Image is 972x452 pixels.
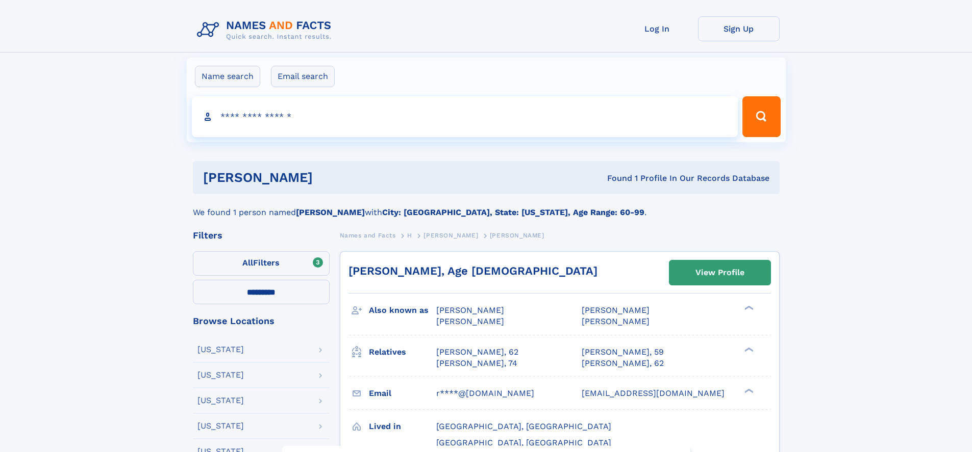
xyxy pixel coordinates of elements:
[742,346,754,353] div: ❯
[197,345,244,354] div: [US_STATE]
[582,316,650,326] span: [PERSON_NAME]
[490,232,544,239] span: [PERSON_NAME]
[195,66,260,87] label: Name search
[436,347,518,358] a: [PERSON_NAME], 62
[436,438,611,447] span: [GEOGRAPHIC_DATA], [GEOGRAPHIC_DATA]
[616,16,698,41] a: Log In
[582,358,664,369] a: [PERSON_NAME], 62
[382,207,644,217] b: City: [GEOGRAPHIC_DATA], State: [US_STATE], Age Range: 60-99
[193,231,330,240] div: Filters
[436,305,504,315] span: [PERSON_NAME]
[582,388,725,398] span: [EMAIL_ADDRESS][DOMAIN_NAME]
[695,261,744,284] div: View Profile
[348,264,597,277] a: [PERSON_NAME], Age [DEMOGRAPHIC_DATA]
[192,96,738,137] input: search input
[460,173,769,184] div: Found 1 Profile In Our Records Database
[193,16,340,44] img: Logo Names and Facts
[197,396,244,405] div: [US_STATE]
[340,229,396,242] a: Names and Facts
[423,232,478,239] span: [PERSON_NAME]
[193,316,330,326] div: Browse Locations
[698,16,780,41] a: Sign Up
[436,421,611,431] span: [GEOGRAPHIC_DATA], [GEOGRAPHIC_DATA]
[582,347,664,358] a: [PERSON_NAME], 59
[582,305,650,315] span: [PERSON_NAME]
[369,302,436,319] h3: Also known as
[423,229,478,242] a: [PERSON_NAME]
[193,251,330,276] label: Filters
[436,358,517,369] a: [PERSON_NAME], 74
[436,316,504,326] span: [PERSON_NAME]
[742,387,754,394] div: ❯
[203,171,460,184] h1: [PERSON_NAME]
[407,232,412,239] span: H
[197,371,244,379] div: [US_STATE]
[369,385,436,402] h3: Email
[407,229,412,242] a: H
[369,418,436,435] h3: Lived in
[271,66,335,87] label: Email search
[742,96,780,137] button: Search Button
[193,194,780,219] div: We found 1 person named with .
[242,258,253,268] span: All
[296,207,365,217] b: [PERSON_NAME]
[669,260,770,285] a: View Profile
[369,343,436,361] h3: Relatives
[197,422,244,430] div: [US_STATE]
[742,305,754,311] div: ❯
